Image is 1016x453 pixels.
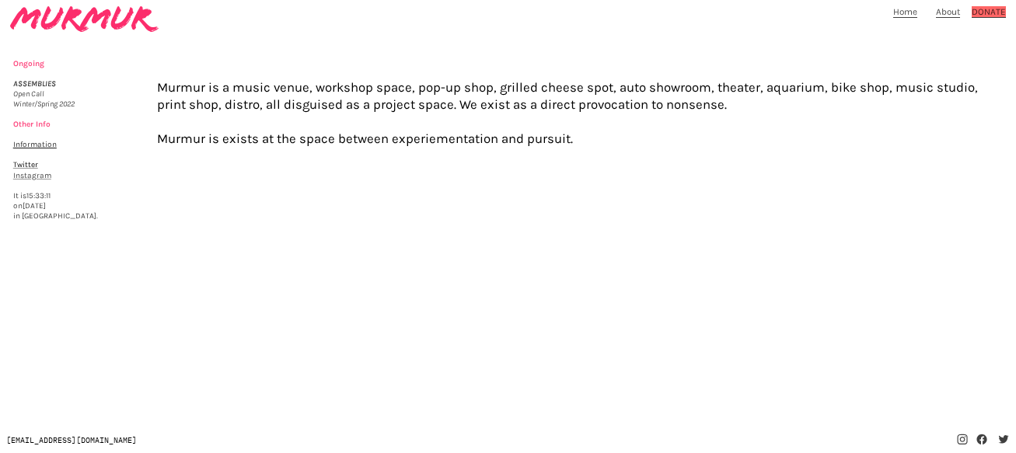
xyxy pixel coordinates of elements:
[956,434,969,445] a: ︎
[972,6,1006,18] a: DONATE
[13,59,224,232] div: It is on in [GEOGRAPHIC_DATA].
[6,437,137,444] span: [EMAIL_ADDRESS][DOMAIN_NAME]
[13,171,51,180] a: Instagram
[13,140,57,149] a: Information
[936,6,960,18] a: About
[976,434,988,445] a: ︎
[893,6,917,18] a: Home
[10,6,159,32] img: murmur-logo.svg
[997,434,1010,445] a: ︎
[13,160,38,169] a: Twitter
[157,79,983,181] div: Murmur is a music venue, workshop space, pop-up shop, grilled cheese spot, auto showroom, theater...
